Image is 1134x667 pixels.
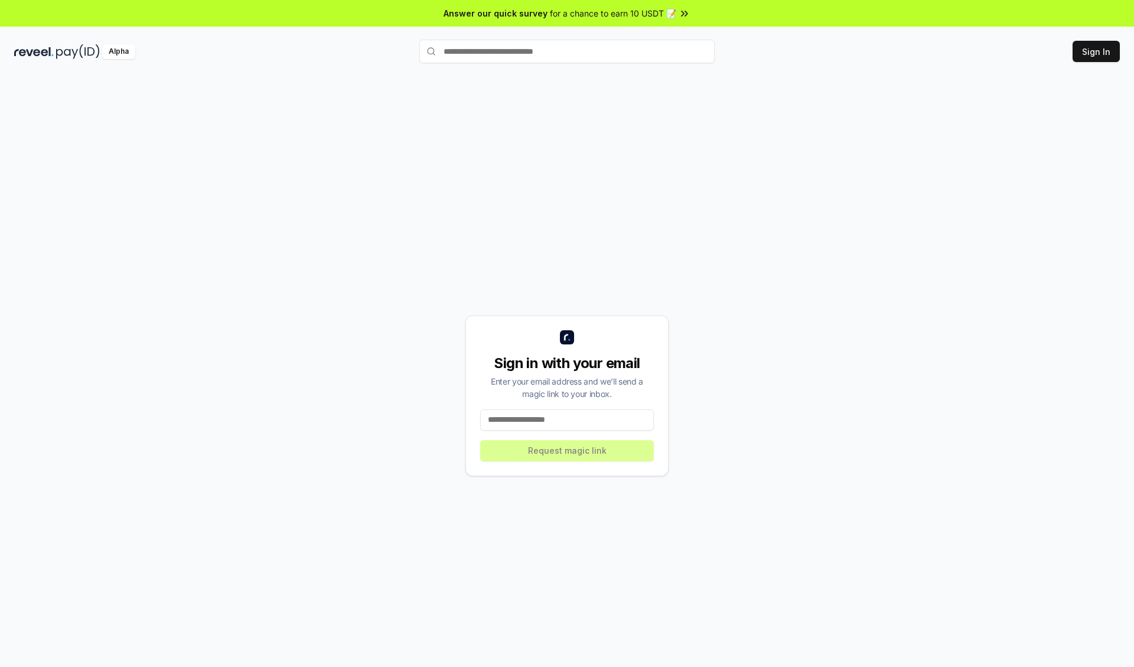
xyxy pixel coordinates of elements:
img: pay_id [56,44,100,59]
img: logo_small [560,330,574,344]
div: Sign in with your email [480,354,654,373]
div: Alpha [102,44,135,59]
img: reveel_dark [14,44,54,59]
span: for a chance to earn 10 USDT 📝 [550,7,676,19]
span: Answer our quick survey [444,7,548,19]
button: Sign In [1073,41,1120,62]
div: Enter your email address and we’ll send a magic link to your inbox. [480,375,654,400]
